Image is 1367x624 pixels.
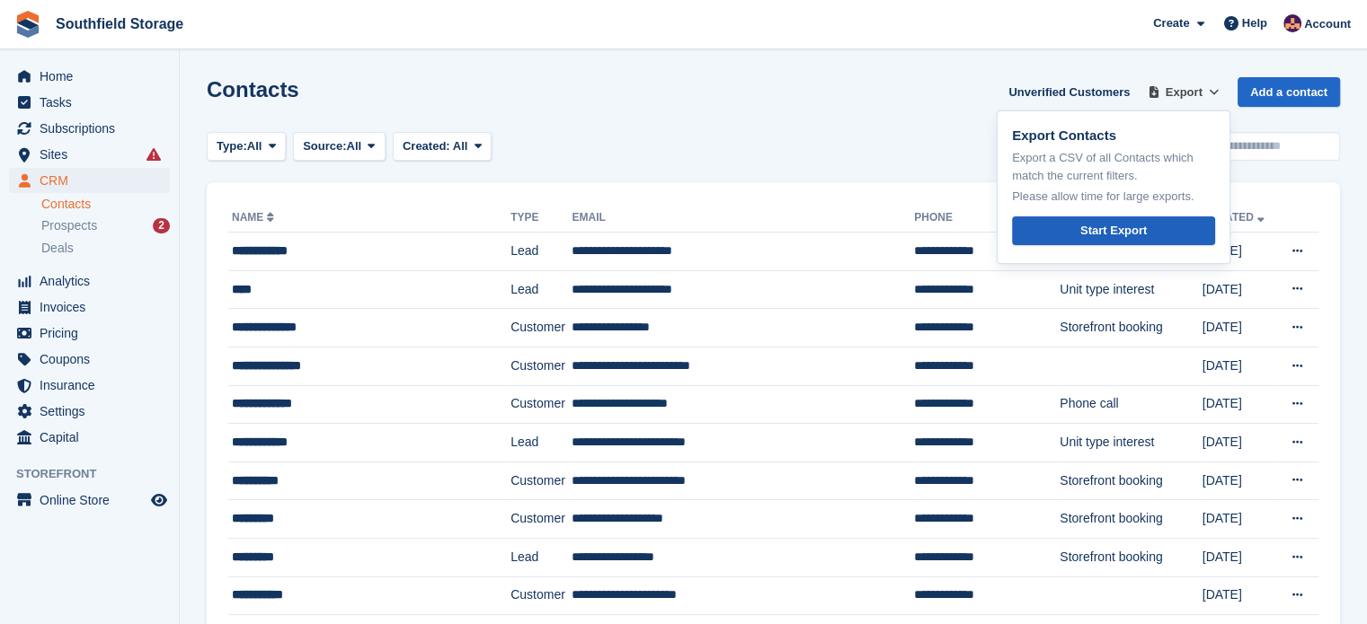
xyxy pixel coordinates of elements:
span: Prospects [41,217,97,234]
td: Customer [510,500,572,539]
h1: Contacts [207,77,299,101]
span: Type: [217,137,247,155]
td: Customer [510,347,572,385]
span: All [347,137,362,155]
button: Created: All [393,132,492,162]
a: menu [9,321,170,346]
button: Source: All [293,132,386,162]
a: menu [9,90,170,115]
a: menu [9,268,170,294]
td: Customer [510,385,572,424]
a: menu [9,347,170,372]
p: Export a CSV of all Contacts which match the current filters. [1012,149,1215,184]
td: Storefront booking [1060,461,1202,500]
td: Lead [510,233,572,271]
a: Unverified Customers [1001,77,1137,107]
img: stora-icon-8386f47178a22dfd0bd8f6a31ec36ba5ce8667c1dd55bd0f319d3a0aa187defe.svg [14,11,41,38]
span: Subscriptions [40,116,147,141]
span: Source: [303,137,346,155]
td: [DATE] [1203,233,1276,271]
td: [DATE] [1203,424,1276,462]
td: [DATE] [1203,385,1276,424]
td: Lead [510,270,572,309]
td: Lead [510,424,572,462]
td: [DATE] [1203,347,1276,385]
td: [DATE] [1203,538,1276,576]
img: Sharon Law [1283,14,1301,32]
p: Please allow time for large exports. [1012,188,1215,206]
span: Tasks [40,90,147,115]
button: Type: All [207,132,286,162]
span: Insurance [40,373,147,398]
td: Storefront booking [1060,538,1202,576]
th: Phone [914,204,1060,233]
td: [DATE] [1203,500,1276,539]
td: Storefront booking [1060,309,1202,347]
span: Coupons [40,347,147,372]
td: Storefront booking [1060,500,1202,539]
a: Contacts [41,196,170,213]
a: menu [9,488,170,513]
a: menu [9,116,170,141]
i: Smart entry sync failures have occurred [146,147,161,162]
a: menu [9,168,170,193]
td: [DATE] [1203,576,1276,615]
a: Preview store [148,489,170,511]
td: [DATE] [1203,461,1276,500]
span: Create [1153,14,1189,32]
a: menu [9,64,170,89]
th: Email [572,204,914,233]
span: Invoices [40,294,147,320]
th: Type [510,204,572,233]
a: Add a contact [1238,77,1340,107]
a: Created [1203,211,1268,224]
span: Capital [40,425,147,450]
span: All [453,139,468,153]
td: Phone call [1060,385,1202,424]
button: Export [1144,77,1223,107]
a: menu [9,425,170,450]
span: Analytics [40,268,147,294]
td: [DATE] [1203,270,1276,309]
span: CRM [40,168,147,193]
span: Home [40,64,147,89]
a: Name [232,211,278,224]
span: Settings [40,399,147,424]
a: Prospects 2 [41,216,170,235]
span: All [247,137,262,155]
span: Sites [40,142,147,167]
span: Account [1304,15,1351,33]
a: menu [9,399,170,424]
span: Export [1166,83,1203,101]
td: Unit type interest [1060,424,1202,462]
td: Customer [510,576,572,615]
td: Unit type interest [1060,270,1202,309]
td: Customer [510,309,572,347]
p: Export Contacts [1012,126,1215,146]
td: Lead [510,538,572,576]
a: Start Export [1012,216,1215,246]
span: Deals [41,240,74,257]
a: menu [9,373,170,398]
span: Storefront [16,465,179,483]
a: menu [9,142,170,167]
span: Pricing [40,321,147,346]
td: [DATE] [1203,309,1276,347]
span: Help [1242,14,1267,32]
div: 2 [153,218,170,233]
a: menu [9,294,170,320]
a: Deals [41,239,170,258]
div: Start Export [1080,222,1147,240]
span: Created: [403,139,450,153]
a: Southfield Storage [49,9,191,39]
span: Online Store [40,488,147,513]
td: Customer [510,461,572,500]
